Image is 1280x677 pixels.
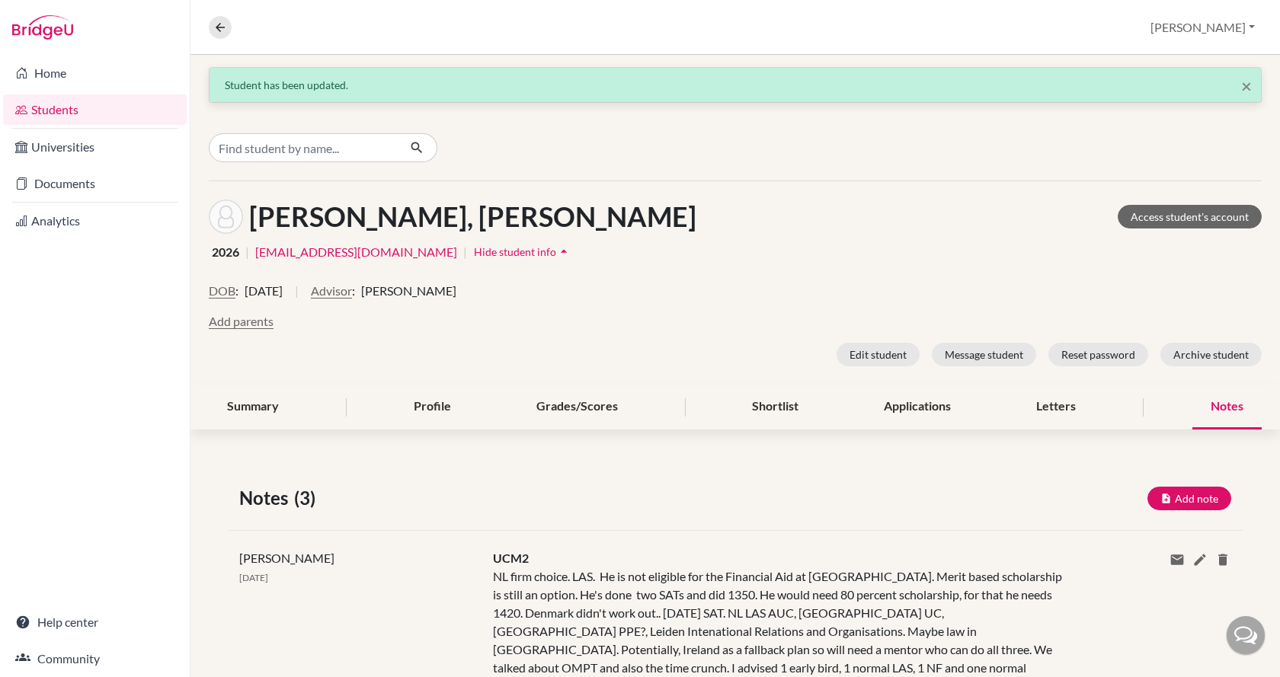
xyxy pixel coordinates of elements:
span: : [235,282,238,300]
span: Hide student info [474,245,556,258]
button: Add parents [209,312,274,331]
span: [PERSON_NAME] [239,551,334,565]
button: Add note [1147,487,1231,510]
button: Message student [932,343,1036,366]
a: Help center [3,607,187,637]
i: arrow_drop_up [556,244,571,259]
a: Universities [3,132,187,162]
span: Notes [239,484,294,512]
span: × [1241,75,1252,97]
button: [PERSON_NAME] [1144,13,1262,42]
span: [DATE] [239,572,268,583]
button: Archive student [1160,343,1262,366]
div: Profile [395,385,469,430]
div: Applications [866,385,969,430]
button: Reset password [1048,343,1148,366]
span: : [352,282,355,300]
img: Benjamin Peto Vince's avatar [209,200,243,234]
button: Close [1241,77,1252,95]
span: 2026 [212,243,239,261]
a: Community [3,643,187,674]
span: | [295,282,299,312]
img: Bridge-U [12,15,73,40]
div: Student has been updated. [225,77,1246,93]
button: Edit student [837,343,920,366]
div: Grades/Scores [518,385,636,430]
h1: [PERSON_NAME], [PERSON_NAME] [249,200,696,233]
a: Home [3,58,187,88]
a: Access student's account [1118,205,1262,228]
span: | [245,243,249,261]
div: Letters [1018,385,1094,430]
button: DOB [209,282,235,300]
span: (3) [294,484,322,512]
a: Students [3,94,187,125]
a: [EMAIL_ADDRESS][DOMAIN_NAME] [255,243,457,261]
a: Documents [3,168,187,199]
span: UCM2 [493,551,529,565]
div: Summary [209,385,297,430]
button: Hide student infoarrow_drop_up [473,240,572,263]
button: Advisor [311,282,352,300]
input: Find student by name... [209,133,398,162]
span: [PERSON_NAME] [361,282,456,300]
div: Shortlist [734,385,817,430]
span: | [463,243,467,261]
div: Notes [1192,385,1262,430]
a: Analytics [3,206,187,236]
span: [DATE] [245,282,283,300]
